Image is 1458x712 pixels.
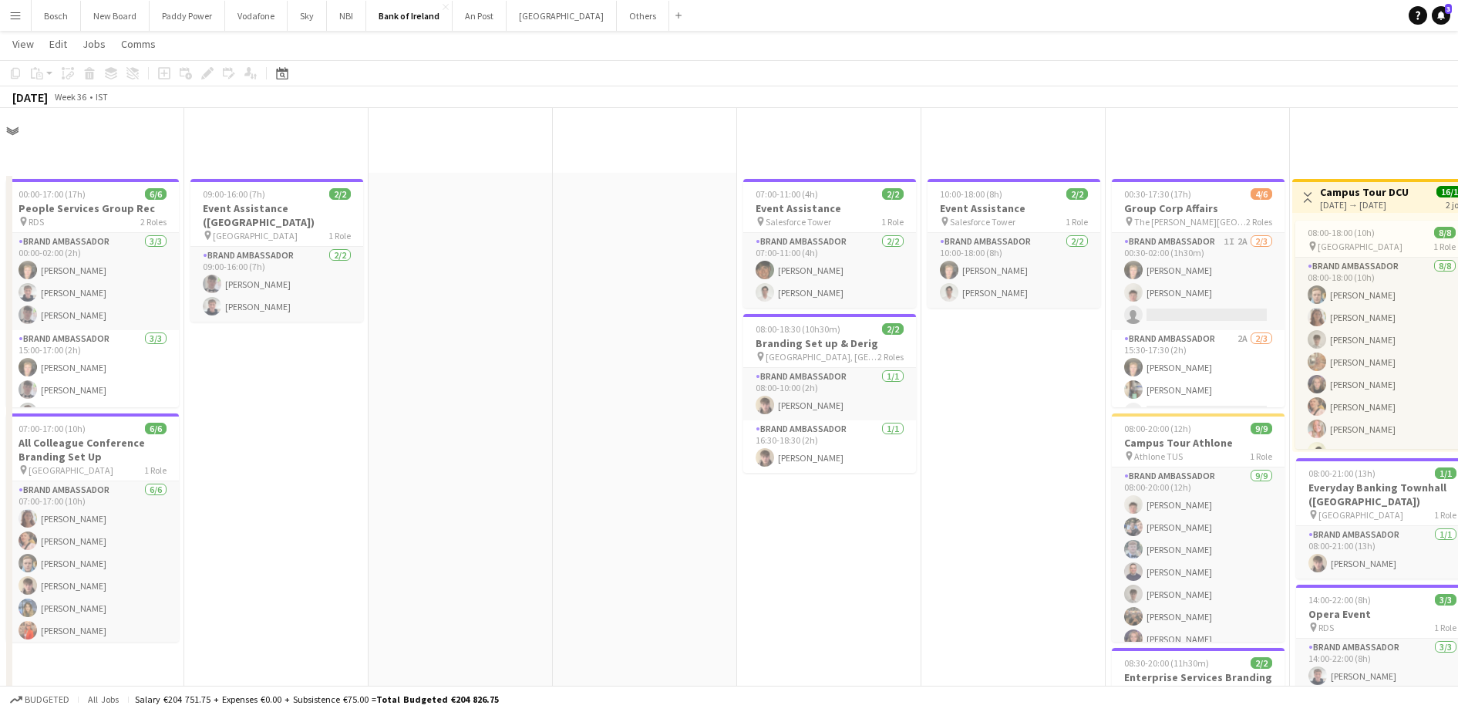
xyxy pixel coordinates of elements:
span: [GEOGRAPHIC_DATA] [29,464,113,476]
a: Edit [43,34,73,54]
div: [DATE] [12,89,48,105]
span: 09:00-16:00 (7h) [203,188,265,200]
span: 9/9 [1251,423,1272,434]
button: Budgeted [8,691,72,708]
app-card-role: Brand Ambassador9/908:00-20:00 (12h)[PERSON_NAME][PERSON_NAME][PERSON_NAME][PERSON_NAME][PERSON_N... [1112,467,1285,699]
app-card-role: Brand Ambassador2A2/315:30-17:30 (2h)[PERSON_NAME][PERSON_NAME] [1112,330,1285,427]
div: Salary €204 751.75 + Expenses €0.00 + Subsistence €75.00 = [135,693,499,705]
span: Comms [121,37,156,51]
span: The [PERSON_NAME][GEOGRAPHIC_DATA] [1134,216,1246,228]
h3: Group Corp Affairs [1112,201,1285,215]
app-job-card: 07:00-11:00 (4h)2/2Event Assistance Salesforce Tower1 RoleBrand Ambassador2/207:00-11:00 (4h)[PER... [743,179,916,308]
span: 8/8 [1434,227,1456,238]
button: An Post [453,1,507,31]
span: 14:00-22:00 (8h) [1308,594,1371,606]
span: 6/6 [145,188,167,200]
h3: Enterprise Services Branding Set Up [1112,670,1285,698]
app-card-role: Brand Ambassador1/108:00-10:00 (2h)[PERSON_NAME] [743,368,916,420]
span: 1/1 [1435,467,1456,479]
span: 6/6 [145,423,167,434]
span: RDS [1318,622,1334,633]
span: Salesforce Tower [766,216,831,228]
span: 07:00-11:00 (4h) [756,188,818,200]
a: View [6,34,40,54]
span: Budgeted [25,694,69,705]
span: 1 Role [1434,622,1456,633]
app-card-role: Brand Ambassador2/207:00-11:00 (4h)[PERSON_NAME][PERSON_NAME] [743,233,916,308]
span: 1 Role [1066,216,1088,228]
app-card-role: Brand Ambassador3/300:00-02:00 (2h)[PERSON_NAME][PERSON_NAME][PERSON_NAME] [6,233,179,330]
h3: Event Assistance [743,201,916,215]
span: 2 Roles [140,216,167,228]
span: Salesforce Tower [950,216,1015,228]
span: 3 [1445,4,1452,14]
span: 3/3 [1435,594,1456,606]
span: Edit [49,37,67,51]
app-card-role: Brand Ambassador1I2A2/300:30-02:00 (1h30m)[PERSON_NAME][PERSON_NAME] [1112,233,1285,330]
span: [GEOGRAPHIC_DATA], [GEOGRAPHIC_DATA] [766,351,877,363]
span: 08:30-20:00 (11h30m) [1124,657,1209,669]
button: Others [617,1,669,31]
span: 1 Role [328,230,351,241]
span: [GEOGRAPHIC_DATA] [1318,241,1402,252]
span: View [12,37,34,51]
span: Athlone TUS [1134,450,1183,462]
app-card-role: Brand Ambassador3/315:00-17:00 (2h)[PERSON_NAME][PERSON_NAME][PERSON_NAME] [6,330,179,427]
app-job-card: 10:00-18:00 (8h)2/2Event Assistance Salesforce Tower1 RoleBrand Ambassador2/210:00-18:00 (8h)[PER... [928,179,1100,308]
span: 08:00-18:00 (10h) [1308,227,1375,238]
span: Total Budgeted €204 826.75 [376,693,499,705]
span: Week 36 [51,91,89,103]
app-job-card: 08:00-18:30 (10h30m)2/2Branding Set up & Derig [GEOGRAPHIC_DATA], [GEOGRAPHIC_DATA]2 RolesBrand A... [743,314,916,473]
span: RDS [29,216,44,228]
button: Sky [288,1,327,31]
span: 1 Role [1433,241,1456,252]
span: [GEOGRAPHIC_DATA] [213,230,298,241]
a: 3 [1432,6,1450,25]
span: [GEOGRAPHIC_DATA] [1318,509,1403,521]
span: 4/6 [1251,188,1272,200]
h3: People Services Group Rec [6,201,179,215]
span: 2 Roles [877,351,904,363]
span: 2 Roles [1246,216,1272,228]
app-job-card: 07:00-17:00 (10h)6/6All Colleague Conference Branding Set Up [GEOGRAPHIC_DATA]1 RoleBrand Ambassa... [6,413,179,642]
span: 08:00-21:00 (13h) [1308,467,1376,479]
h3: Branding Set up & Derig [743,336,916,350]
span: 1 Role [1434,509,1456,521]
div: 08:00-20:00 (12h)9/9Campus Tour Athlone Athlone TUS1 RoleBrand Ambassador9/908:00-20:00 (12h)[PER... [1112,413,1285,642]
span: 00:30-17:30 (17h) [1124,188,1191,200]
button: Bank of Ireland [366,1,453,31]
span: 2/2 [1251,657,1272,669]
button: New Board [81,1,150,31]
span: 1 Role [144,464,167,476]
button: Paddy Power [150,1,225,31]
span: 08:00-18:30 (10h30m) [756,323,840,335]
button: Bosch [32,1,81,31]
app-job-card: 09:00-16:00 (7h)2/2Event Assistance ([GEOGRAPHIC_DATA]) [GEOGRAPHIC_DATA]1 RoleBrand Ambassador2/... [190,179,363,322]
a: Comms [115,34,162,54]
span: 2/2 [882,188,904,200]
h3: Event Assistance ([GEOGRAPHIC_DATA]) [190,201,363,229]
h3: Event Assistance [928,201,1100,215]
app-card-role: Brand Ambassador6/607:00-17:00 (10h)[PERSON_NAME][PERSON_NAME][PERSON_NAME][PERSON_NAME][PERSON_N... [6,481,179,646]
span: 1 Role [881,216,904,228]
span: 00:00-17:00 (17h) [19,188,86,200]
span: 08:00-20:00 (12h) [1124,423,1191,434]
span: 10:00-18:00 (8h) [940,188,1002,200]
span: 2/2 [882,323,904,335]
a: Jobs [76,34,112,54]
button: Vodafone [225,1,288,31]
span: 2/2 [1066,188,1088,200]
button: [GEOGRAPHIC_DATA] [507,1,617,31]
app-card-role: Brand Ambassador2/209:00-16:00 (7h)[PERSON_NAME][PERSON_NAME] [190,247,363,322]
app-job-card: 00:00-17:00 (17h)6/6People Services Group Rec RDS2 RolesBrand Ambassador3/300:00-02:00 (2h)[PERSO... [6,179,179,407]
span: 07:00-17:00 (10h) [19,423,86,434]
app-job-card: 00:30-17:30 (17h)4/6Group Corp Affairs The [PERSON_NAME][GEOGRAPHIC_DATA]2 RolesBrand Ambassador1... [1112,179,1285,407]
button: NBI [327,1,366,31]
div: [DATE] → [DATE] [1320,199,1409,211]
